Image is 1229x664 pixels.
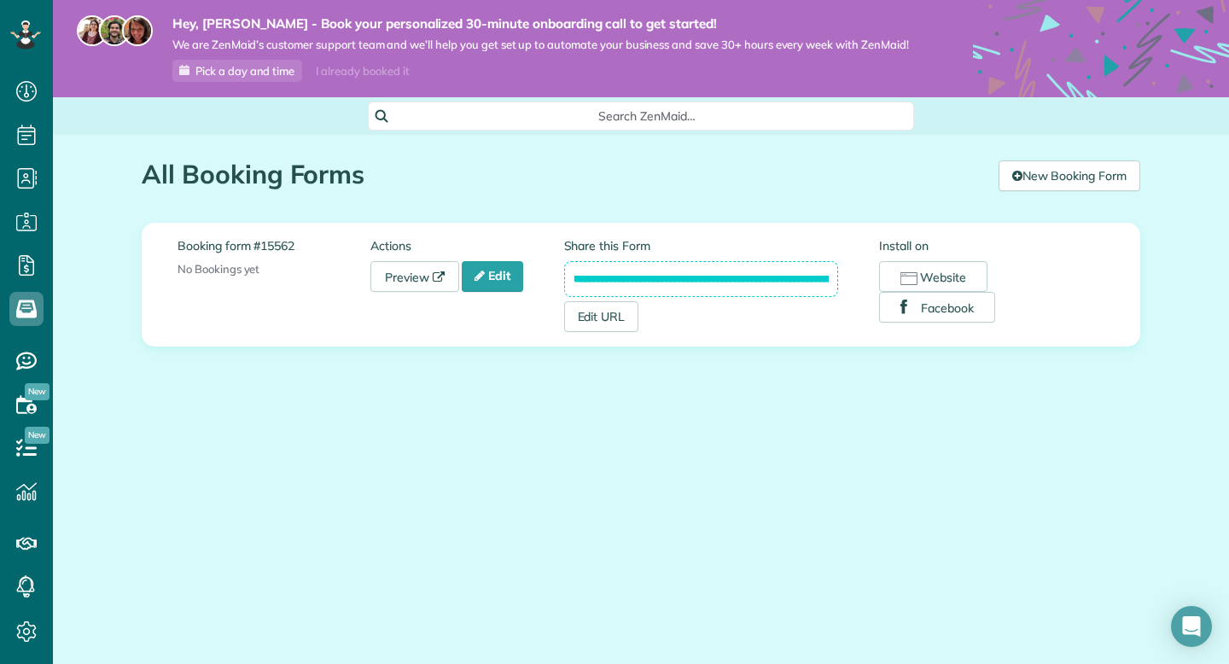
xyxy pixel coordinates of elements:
a: Edit [462,261,523,292]
label: Booking form #15562 [178,237,370,254]
strong: Hey, [PERSON_NAME] - Book your personalized 30-minute onboarding call to get started! [172,15,909,32]
label: Install on [879,237,1104,254]
span: Pick a day and time [195,64,294,78]
a: New Booking Form [999,160,1140,191]
button: Website [879,261,987,292]
label: Actions [370,237,563,254]
a: Preview [370,261,459,292]
img: maria-72a9807cf96188c08ef61303f053569d2e2a8a1cde33d635c8a3ac13582a053d.jpg [77,15,108,46]
span: New [25,427,50,444]
span: No Bookings yet [178,262,259,276]
img: jorge-587dff0eeaa6aab1f244e6dc62b8924c3b6ad411094392a53c71c6c4a576187d.jpg [99,15,130,46]
a: Edit URL [564,301,639,332]
span: We are ZenMaid’s customer support team and we’ll help you get set up to automate your business an... [172,38,909,52]
a: Pick a day and time [172,60,302,82]
div: I already booked it [306,61,419,82]
h1: All Booking Forms [142,160,986,189]
img: michelle-19f622bdf1676172e81f8f8fba1fb50e276960ebfe0243fe18214015130c80e4.jpg [122,15,153,46]
button: Facebook [879,292,995,323]
label: Share this Form [564,237,839,254]
div: Open Intercom Messenger [1171,606,1212,647]
span: New [25,383,50,400]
